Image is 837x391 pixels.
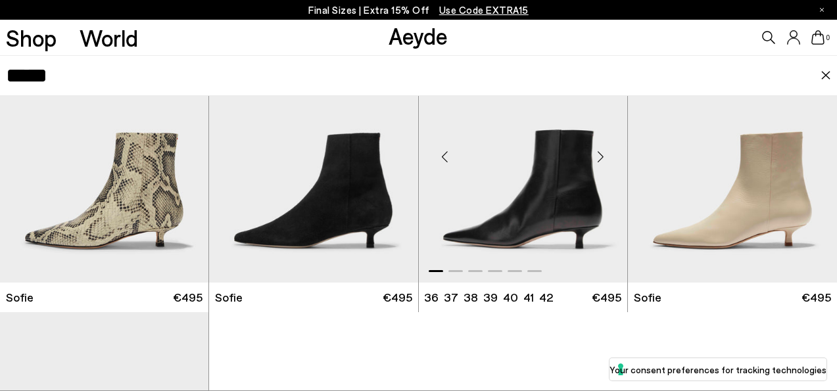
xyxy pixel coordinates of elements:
a: World [80,26,138,49]
a: 6 / 6 1 / 6 2 / 6 3 / 6 4 / 6 5 / 6 6 / 6 1 / 6 Next slide Previous slide [419,20,627,283]
div: 1 / 6 [419,20,627,283]
img: Sofie Suede Ankle Boots [209,20,418,283]
span: Sofie [634,289,661,306]
label: Your consent preferences for tracking technologies [610,363,826,377]
span: €495 [383,289,412,306]
li: 38 [464,289,478,306]
li: 36 [424,289,439,306]
div: 2 / 6 [627,20,836,283]
ul: variant [424,289,549,306]
a: Sofie €495 [628,283,837,312]
a: Sofie €495 [209,283,418,312]
li: 42 [539,289,553,306]
li: 40 [503,289,518,306]
span: €495 [801,289,831,306]
span: Sofie [215,289,243,306]
div: 2 / 6 [418,20,626,283]
li: 37 [444,289,458,306]
img: Sofie Leather Ankle Boots [419,20,627,283]
span: Sofie [6,289,34,306]
li: 39 [483,289,498,306]
img: Sofie Leather Ankle Boots [628,20,837,283]
a: Shop [6,26,57,49]
img: close.svg [821,71,831,80]
a: 36 37 38 39 40 41 42 €495 [419,283,627,312]
img: Sofie Suede Ankle Boots [418,20,626,283]
span: 0 [825,34,831,41]
a: 0 [811,30,825,45]
li: 41 [523,289,534,306]
a: 6 / 6 1 / 6 2 / 6 3 / 6 4 / 6 5 / 6 6 / 6 1 / 6 Next slide Previous slide [209,20,418,283]
img: Sofie Leather Ankle Boots [627,20,836,283]
div: 1 / 6 [209,20,418,283]
div: Previous slide [425,137,465,176]
a: Aeyde [389,22,448,49]
span: €495 [173,289,203,306]
span: €495 [592,289,621,306]
div: Next slide [581,137,621,176]
p: Final Sizes | Extra 15% Off [308,2,529,18]
button: Your consent preferences for tracking technologies [610,358,826,380]
span: Navigate to /collections/ss25-final-sizes [439,4,529,16]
